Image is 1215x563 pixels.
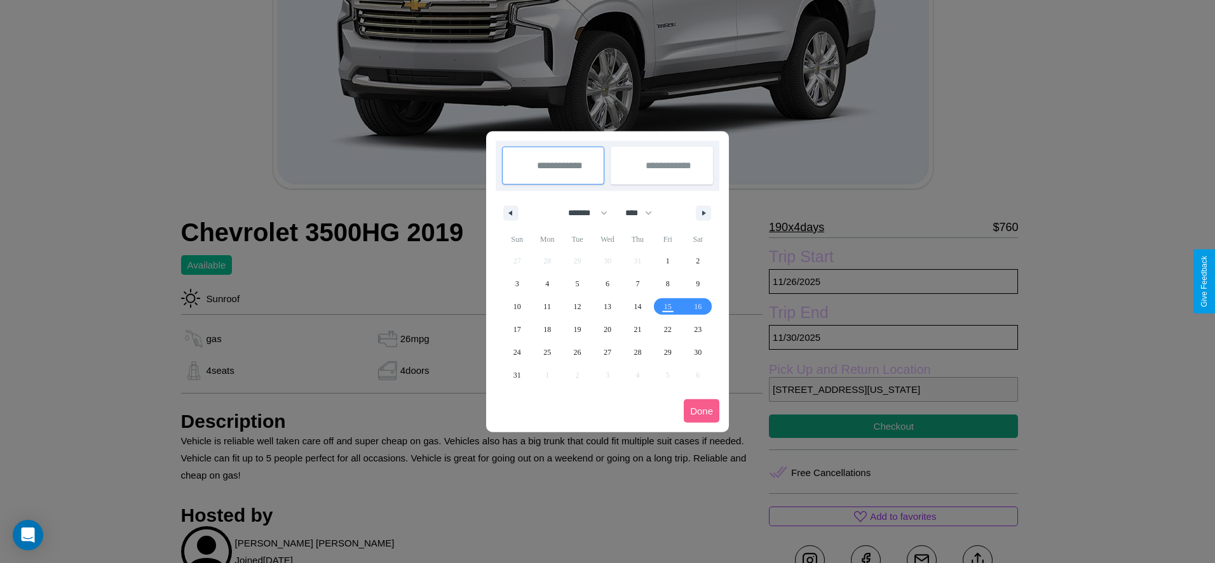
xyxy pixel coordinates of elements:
[532,272,562,295] button: 4
[1200,256,1209,307] div: Give Feedback
[562,341,592,364] button: 26
[696,249,700,272] span: 2
[623,341,653,364] button: 28
[592,318,622,341] button: 20
[653,318,682,341] button: 22
[623,318,653,341] button: 21
[532,341,562,364] button: 25
[13,520,43,550] div: Open Intercom Messenger
[666,272,670,295] span: 8
[683,341,713,364] button: 30
[502,229,532,249] span: Sun
[545,272,549,295] span: 4
[664,318,672,341] span: 22
[683,295,713,318] button: 16
[562,318,592,341] button: 19
[562,229,592,249] span: Tue
[592,295,622,318] button: 13
[574,318,581,341] span: 19
[513,341,521,364] span: 24
[513,364,521,387] span: 31
[592,341,622,364] button: 27
[592,229,622,249] span: Wed
[532,295,562,318] button: 11
[634,318,641,341] span: 21
[694,341,702,364] span: 30
[664,295,672,318] span: 15
[623,229,653,249] span: Thu
[576,272,580,295] span: 5
[634,295,641,318] span: 14
[604,318,611,341] span: 20
[635,272,639,295] span: 7
[502,364,532,387] button: 31
[683,318,713,341] button: 23
[666,249,670,272] span: 1
[502,341,532,364] button: 24
[532,318,562,341] button: 18
[543,341,551,364] span: 25
[683,249,713,272] button: 2
[653,295,682,318] button: 15
[502,295,532,318] button: 10
[694,318,702,341] span: 23
[684,399,719,423] button: Done
[513,295,521,318] span: 10
[513,318,521,341] span: 17
[683,272,713,295] button: 9
[623,295,653,318] button: 14
[543,295,551,318] span: 11
[694,295,702,318] span: 16
[604,341,611,364] span: 27
[604,295,611,318] span: 13
[562,272,592,295] button: 5
[653,272,682,295] button: 8
[502,272,532,295] button: 3
[664,341,672,364] span: 29
[574,341,581,364] span: 26
[515,272,519,295] span: 3
[502,318,532,341] button: 17
[562,295,592,318] button: 12
[532,229,562,249] span: Mon
[592,272,622,295] button: 6
[653,341,682,364] button: 29
[683,229,713,249] span: Sat
[606,272,609,295] span: 6
[634,341,641,364] span: 28
[653,249,682,272] button: 1
[653,229,682,249] span: Fri
[574,295,581,318] span: 12
[623,272,653,295] button: 7
[696,272,700,295] span: 9
[543,318,551,341] span: 18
